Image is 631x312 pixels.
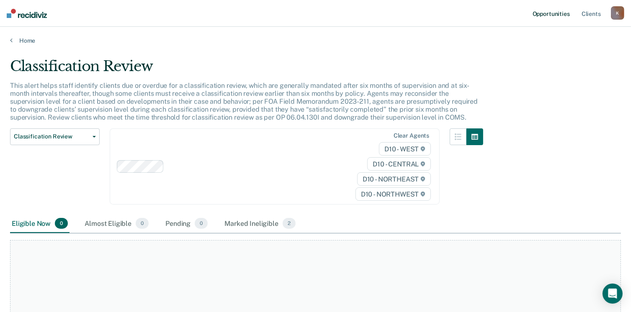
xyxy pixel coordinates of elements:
[283,218,296,229] span: 2
[10,128,100,145] button: Classification Review
[7,9,47,18] img: Recidiviz
[394,132,429,139] div: Clear agents
[355,187,431,201] span: D10 - NORTHWEST
[367,157,431,171] span: D10 - CENTRAL
[10,82,478,122] p: This alert helps staff identify clients due or overdue for a classification review, which are gen...
[136,218,149,229] span: 0
[357,172,431,186] span: D10 - NORTHEAST
[83,215,150,233] div: Almost Eligible0
[379,142,431,156] span: D10 - WEST
[603,284,623,304] div: Open Intercom Messenger
[195,218,208,229] span: 0
[14,133,89,140] span: Classification Review
[164,215,209,233] div: Pending0
[55,218,68,229] span: 0
[223,215,297,233] div: Marked Ineligible2
[611,6,624,20] button: K
[10,215,70,233] div: Eligible Now0
[10,58,483,82] div: Classification Review
[10,37,621,44] a: Home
